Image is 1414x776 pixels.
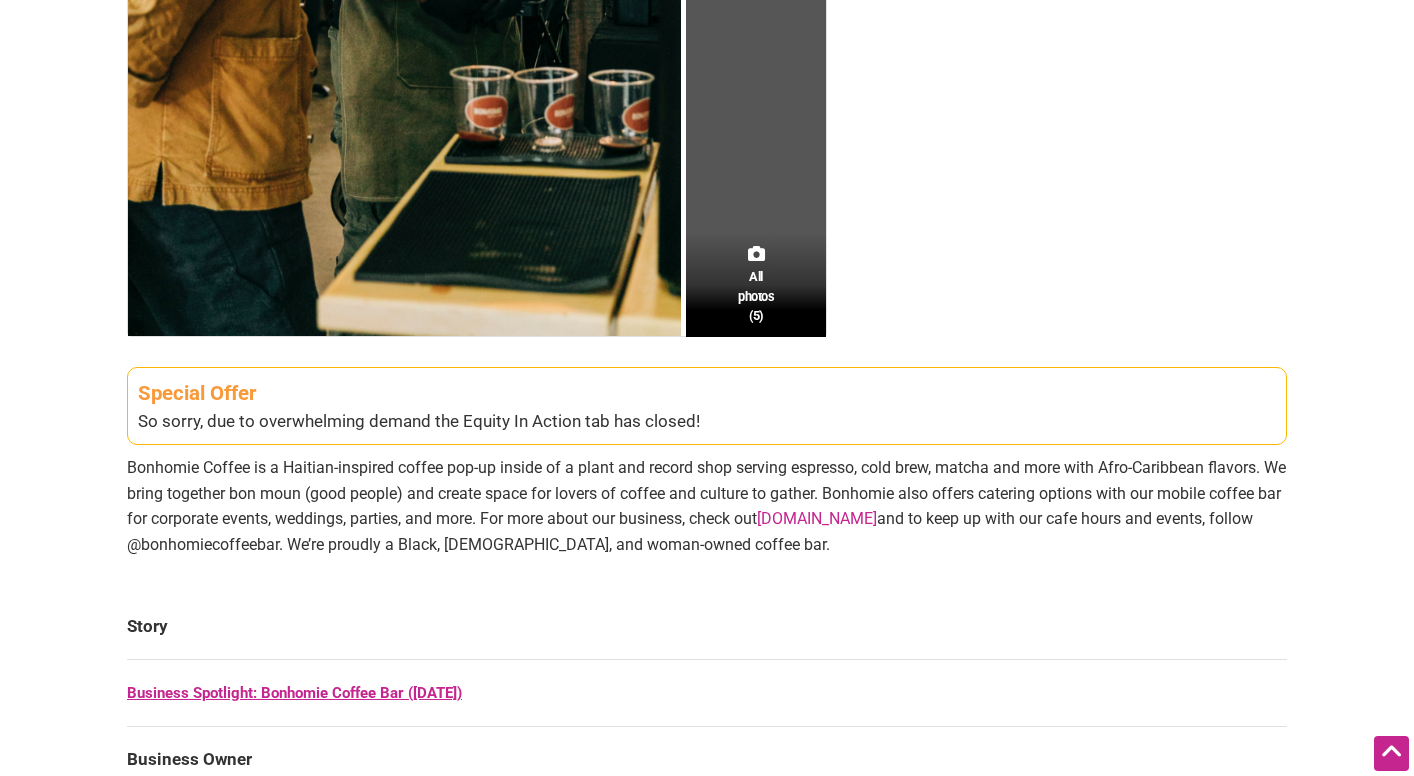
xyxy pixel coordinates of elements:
[1374,736,1409,771] div: Scroll Back to Top
[738,267,774,324] span: All photos (5)
[138,409,1276,435] div: So sorry, due to overwhelming demand the Equity In Action tab has closed!
[138,378,1276,409] div: Special Offer
[127,594,1287,660] td: Story
[127,684,462,702] a: Business Spotlight: Bonhomie Coffee Bar ([DATE])
[127,455,1287,557] p: Bonhomie Coffee is a Haitian-inspired coffee pop-up inside of a plant and record shop serving esp...
[757,509,877,528] a: [DOMAIN_NAME]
